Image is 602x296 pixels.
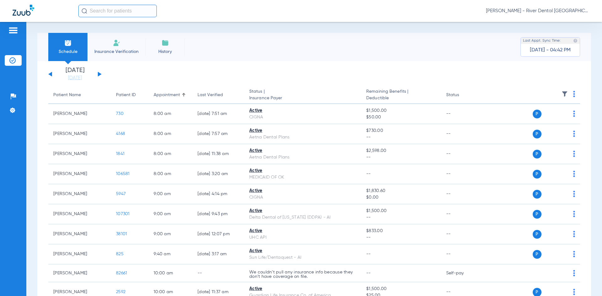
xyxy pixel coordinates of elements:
[150,49,180,55] span: History
[562,91,568,97] img: filter.svg
[249,208,356,214] div: Active
[149,104,193,124] td: 8:00 AM
[249,107,356,114] div: Active
[8,27,18,34] img: hamburger-icon
[48,124,111,144] td: [PERSON_NAME]
[573,231,575,237] img: group-dot-blue.svg
[366,214,436,221] span: --
[48,144,111,164] td: [PERSON_NAME]
[193,124,244,144] td: [DATE] 7:57 AM
[154,92,187,98] div: Appointment
[249,174,356,181] div: MEDICAID OF OK
[366,194,436,201] span: $0.00
[533,130,541,138] span: P
[249,234,356,241] div: UHC API
[53,92,106,98] div: Patient Name
[249,286,356,292] div: Active
[366,154,436,161] span: --
[441,184,483,204] td: --
[533,110,541,118] span: P
[193,264,244,282] td: --
[523,38,561,44] span: Last Appt. Sync Time:
[573,289,575,295] img: group-dot-blue.svg
[116,212,130,216] span: 107301
[366,252,371,256] span: --
[193,244,244,264] td: [DATE] 3:17 AM
[48,244,111,264] td: [PERSON_NAME]
[249,228,356,234] div: Active
[366,188,436,194] span: $1,830.60
[78,5,157,17] input: Search for patients
[13,5,34,16] img: Zuub Logo
[441,224,483,244] td: --
[154,92,180,98] div: Appointment
[366,114,436,121] span: $50.00
[116,192,126,196] span: 5947
[149,144,193,164] td: 8:00 AM
[249,154,356,161] div: Aetna Dental Plans
[441,144,483,164] td: --
[149,244,193,264] td: 9:40 AM
[249,254,356,261] div: Sun Life/Dentaquest - AI
[193,224,244,244] td: [DATE] 12:07 PM
[441,164,483,184] td: --
[573,191,575,197] img: group-dot-blue.svg
[193,184,244,204] td: [DATE] 4:14 PM
[249,148,356,154] div: Active
[64,39,72,47] img: Schedule
[113,39,120,47] img: Manual Insurance Verification
[198,92,223,98] div: Last Verified
[366,107,436,114] span: $1,500.00
[249,270,356,279] p: We couldn’t pull any insurance info because they don’t have coverage on file.
[441,244,483,264] td: --
[53,49,83,55] span: Schedule
[116,271,127,275] span: 82661
[573,270,575,276] img: group-dot-blue.svg
[48,184,111,204] td: [PERSON_NAME]
[249,95,356,101] span: Insurance Payer
[249,127,356,134] div: Active
[48,264,111,282] td: [PERSON_NAME]
[573,39,578,43] img: last sync help info
[92,49,141,55] span: Insurance Verification
[533,150,541,158] span: P
[149,264,193,282] td: 10:00 AM
[161,39,169,47] img: History
[366,208,436,214] span: $1,500.00
[149,184,193,204] td: 9:00 AM
[441,124,483,144] td: --
[486,8,589,14] span: [PERSON_NAME] - River Dental [GEOGRAPHIC_DATA]
[116,252,124,256] span: 825
[361,86,441,104] th: Remaining Benefits |
[249,248,356,254] div: Active
[48,164,111,184] td: [PERSON_NAME]
[116,290,125,294] span: 2592
[56,75,94,81] a: [DATE]
[116,172,130,176] span: 106581
[573,91,575,97] img: group-dot-blue.svg
[193,164,244,184] td: [DATE] 3:20 AM
[441,104,483,124] td: --
[149,124,193,144] td: 8:00 AM
[573,131,575,137] img: group-dot-blue.svg
[48,224,111,244] td: [PERSON_NAME]
[249,214,356,221] div: Delta Dental of [US_STATE] (DDPA) - AI
[56,67,94,81] li: [DATE]
[249,188,356,194] div: Active
[366,127,436,134] span: $730.00
[244,86,361,104] th: Status |
[193,144,244,164] td: [DATE] 11:38 AM
[366,148,436,154] span: $2,598.00
[116,92,144,98] div: Patient ID
[116,152,124,156] span: 1841
[533,210,541,219] span: P
[441,86,483,104] th: Status
[366,228,436,234] span: $833.00
[573,211,575,217] img: group-dot-blue.svg
[193,104,244,124] td: [DATE] 7:51 AM
[366,172,371,176] span: --
[573,251,575,257] img: group-dot-blue.svg
[366,95,436,101] span: Deductible
[573,111,575,117] img: group-dot-blue.svg
[533,170,541,179] span: P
